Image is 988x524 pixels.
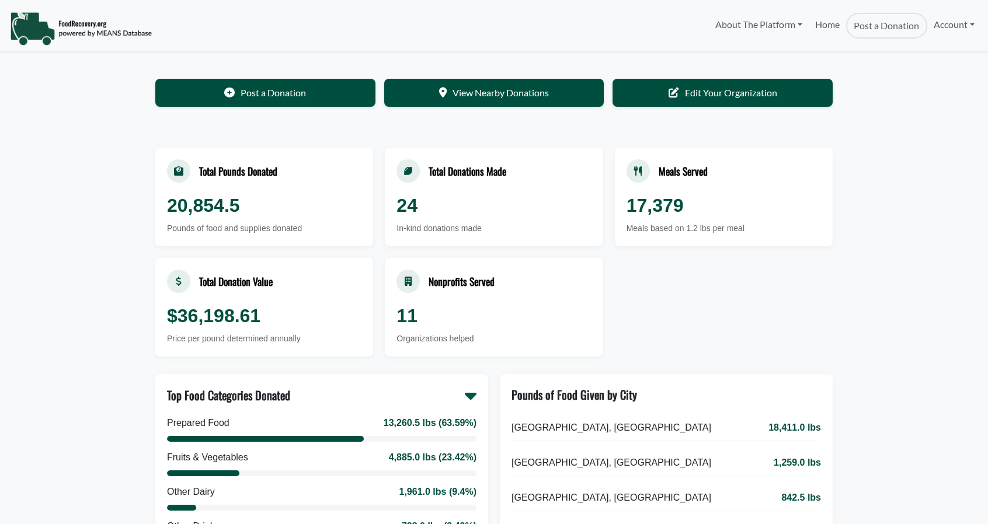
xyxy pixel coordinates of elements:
[10,11,152,46] img: NavigationLogo_FoodRecovery-91c16205cd0af1ed486a0f1a7774a6544ea792ac00100771e7dd3ec7c0e58e41.png
[199,274,273,289] div: Total Donation Value
[396,302,591,330] div: 11
[199,163,277,179] div: Total Pounds Donated
[396,333,591,345] div: Organizations helped
[167,485,215,499] div: Other Dairy
[927,13,981,36] a: Account
[809,13,846,39] a: Home
[167,386,290,404] div: Top Food Categories Donated
[627,222,821,235] div: Meals based on 1.2 lbs per meal
[396,222,591,235] div: In-kind donations made
[429,163,506,179] div: Total Donations Made
[384,416,476,430] div: 13,260.5 lbs (63.59%)
[781,491,821,505] span: 842.5 lbs
[613,79,833,107] a: Edit Your Organization
[512,386,637,403] div: Pounds of Food Given by City
[167,416,229,430] div: Prepared Food
[167,222,361,235] div: Pounds of food and supplies donated
[389,450,476,464] div: 4,885.0 lbs (23.42%)
[768,421,821,435] span: 18,411.0 lbs
[774,456,821,470] span: 1,259.0 lbs
[512,456,711,470] span: [GEOGRAPHIC_DATA], [GEOGRAPHIC_DATA]
[155,79,375,107] a: Post a Donation
[399,485,476,499] div: 1,961.0 lbs (9.4%)
[167,302,361,330] div: $36,198.61
[627,191,821,219] div: 17,379
[384,79,604,107] a: View Nearby Donations
[396,191,591,219] div: 24
[512,491,711,505] span: [GEOGRAPHIC_DATA], [GEOGRAPHIC_DATA]
[846,13,927,39] a: Post a Donation
[708,13,808,36] a: About The Platform
[167,333,361,345] div: Price per pound determined annually
[659,163,708,179] div: Meals Served
[429,274,495,289] div: Nonprofits Served
[167,191,361,219] div: 20,854.5
[512,421,711,435] span: [GEOGRAPHIC_DATA], [GEOGRAPHIC_DATA]
[167,450,248,464] div: Fruits & Vegetables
